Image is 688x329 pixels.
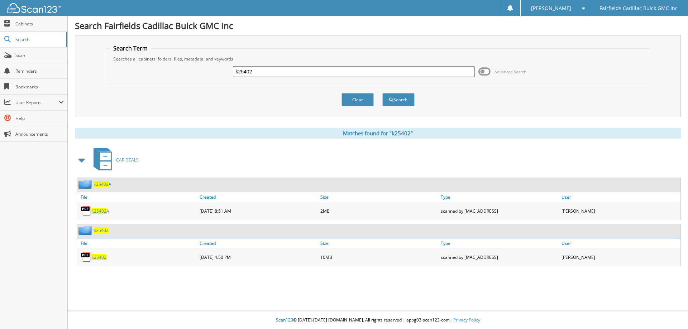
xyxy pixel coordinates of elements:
[15,100,59,106] span: User Reports
[531,6,571,10] span: [PERSON_NAME]
[439,192,560,202] a: Type
[75,128,681,139] div: Matches found for "k25402"
[319,238,439,248] a: Size
[94,181,109,187] span: K25402
[91,254,106,260] a: K25402
[110,56,646,62] div: Searches all cabinets, folders, files, metadata, and keywords
[7,3,61,13] img: scan123-logo-white.svg
[439,238,560,248] a: Type
[89,146,139,174] a: CAR DEALS
[15,37,63,43] span: Search
[198,192,319,202] a: Created
[382,93,415,106] button: Search
[319,192,439,202] a: Size
[319,204,439,218] div: 2MB
[494,69,526,74] span: Advanced Search
[68,311,688,329] div: © [DATE]-[DATE] [DOMAIN_NAME]. All rights reserved | appg03-scan123-com |
[341,93,374,106] button: Clear
[439,204,560,218] div: scanned by [MAC_ADDRESS]
[560,204,680,218] div: [PERSON_NAME]
[116,157,139,163] span: CAR DEALS
[198,204,319,218] div: [DATE] 8:51 AM
[560,250,680,264] div: [PERSON_NAME]
[75,20,681,32] h1: Search Fairfields Cadillac Buick GMC Inc
[276,317,293,323] span: Scan123
[439,250,560,264] div: scanned by [MAC_ADDRESS]
[94,227,109,233] a: K25402
[91,208,109,214] a: K25402A
[198,238,319,248] a: Created
[91,208,106,214] span: K25402
[15,84,64,90] span: Bookmarks
[453,317,480,323] a: Privacy Policy
[78,226,94,235] img: folder2.png
[15,131,64,137] span: Announcements
[15,21,64,27] span: Cabinets
[77,238,198,248] a: File
[81,205,91,216] img: PDF.png
[78,180,94,189] img: folder2.png
[15,115,64,121] span: Help
[560,192,680,202] a: User
[15,52,64,58] span: Scan
[319,250,439,264] div: 10MB
[198,250,319,264] div: [DATE] 4:50 PM
[599,6,678,10] span: Fairfields Cadillac Buick GMC Inc
[94,181,111,187] a: K25402A
[15,68,64,74] span: Reminders
[560,238,680,248] a: User
[81,252,91,262] img: PDF.png
[77,192,198,202] a: File
[110,44,151,52] legend: Search Term
[652,295,688,329] iframe: Chat Widget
